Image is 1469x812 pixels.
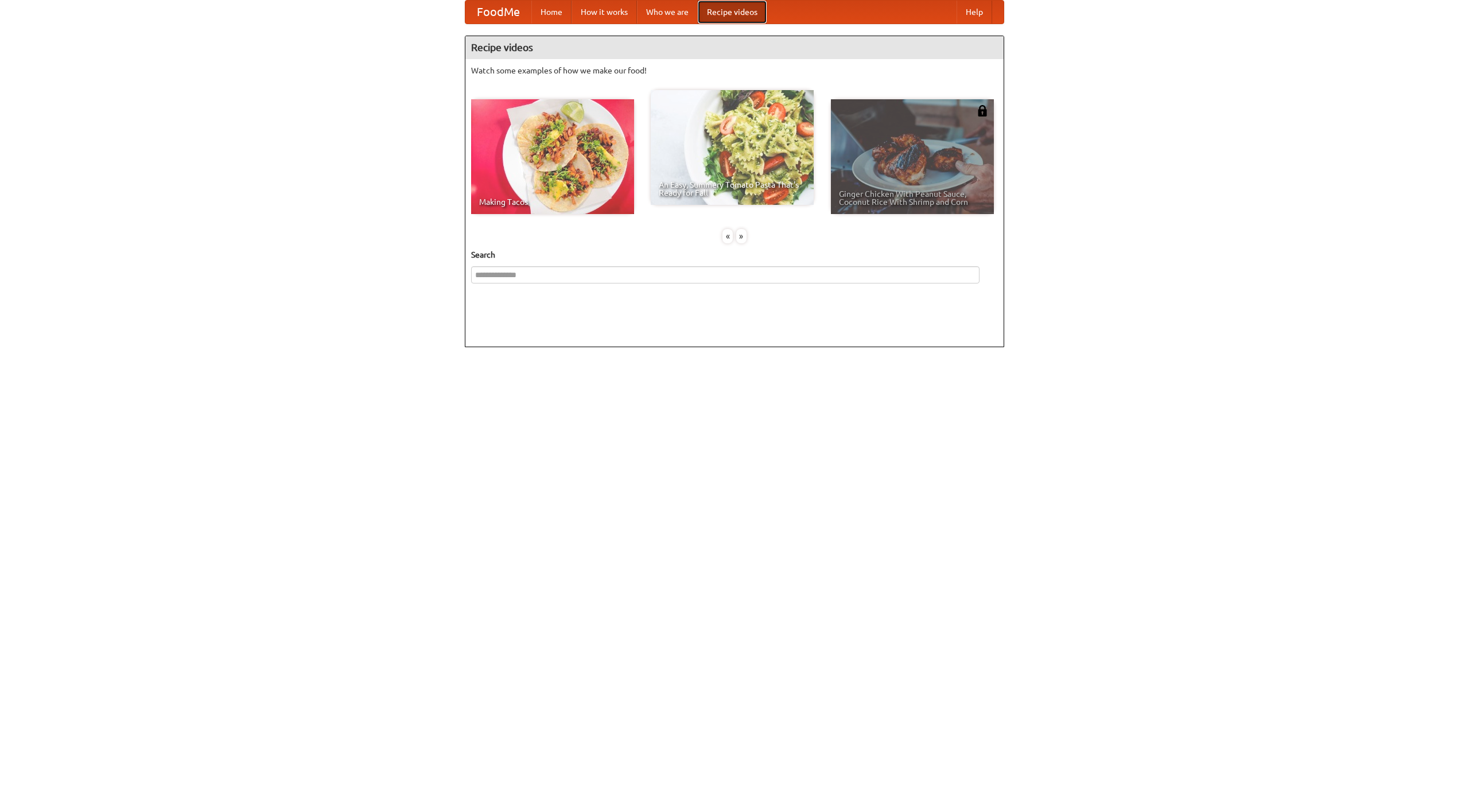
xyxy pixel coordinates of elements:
a: Who we are [637,1,698,24]
a: Help [957,1,992,24]
a: Making Tacos [471,99,634,214]
a: An Easy, Summery Tomato Pasta That's Ready for Fall [651,90,814,205]
a: Home [531,1,572,24]
a: FoodMe [465,1,531,24]
span: Making Tacos [479,198,626,206]
h4: Recipe videos [465,36,1004,59]
img: 483408.png [977,105,988,116]
div: « [722,229,733,243]
div: » [736,229,747,243]
span: An Easy, Summery Tomato Pasta That's Ready for Fall [659,181,806,197]
a: Recipe videos [698,1,767,24]
h5: Search [471,249,998,261]
a: How it works [572,1,637,24]
p: Watch some examples of how we make our food! [471,65,998,76]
